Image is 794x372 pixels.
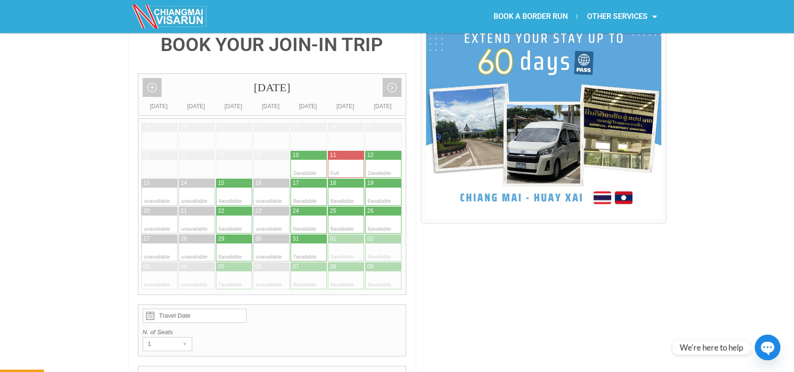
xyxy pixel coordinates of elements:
div: 14 [181,179,187,187]
div: 16 [256,179,262,187]
div: 12 [367,151,374,159]
div: 02 [256,123,262,131]
div: 28 [181,235,187,243]
div: 27 [144,235,150,243]
div: 1 [143,337,174,351]
div: 10 [293,151,299,159]
div: 05 [367,123,374,131]
div: 29 [144,123,150,131]
div: 23 [256,207,262,215]
div: 11 [330,151,336,159]
div: 22 [218,207,224,215]
div: 06 [256,263,262,271]
div: 15 [218,179,224,187]
div: 05 [218,263,224,271]
div: ▾ [179,337,192,351]
div: 21 [181,207,187,215]
div: 03 [293,123,299,131]
div: 19 [367,179,374,187]
div: 24 [293,207,299,215]
h4: BOOK YOUR JOIN-IN TRIP [138,35,407,54]
a: OTHER SERVICES [577,6,666,27]
div: 02 [367,235,374,243]
div: 20 [144,207,150,215]
div: [DATE] [327,102,364,111]
div: 01 [218,123,224,131]
div: 31 [293,235,299,243]
div: [DATE] [252,102,290,111]
div: 04 [181,263,187,271]
div: 07 [293,263,299,271]
div: 25 [330,207,336,215]
div: [DATE] [364,102,401,111]
div: [DATE] [290,102,327,111]
div: 18 [330,179,336,187]
div: [DATE] [215,102,252,111]
div: [DATE] [140,102,178,111]
div: 09 [256,151,262,159]
div: 01 [330,235,336,243]
label: N. of Seats [143,328,402,337]
div: 08 [330,263,336,271]
div: 07 [181,151,187,159]
div: [DATE] [178,102,215,111]
div: 13 [144,179,150,187]
div: 26 [367,207,374,215]
div: 29 [218,235,224,243]
div: 03 [144,263,150,271]
div: 30 [256,235,262,243]
div: 09 [367,263,374,271]
div: [DATE] [138,74,406,102]
div: 17 [293,179,299,187]
div: 04 [330,123,336,131]
div: 30 [181,123,187,131]
a: BOOK A BORDER RUN [484,6,577,27]
nav: Menu [397,6,666,27]
div: 08 [218,151,224,159]
div: 06 [144,151,150,159]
